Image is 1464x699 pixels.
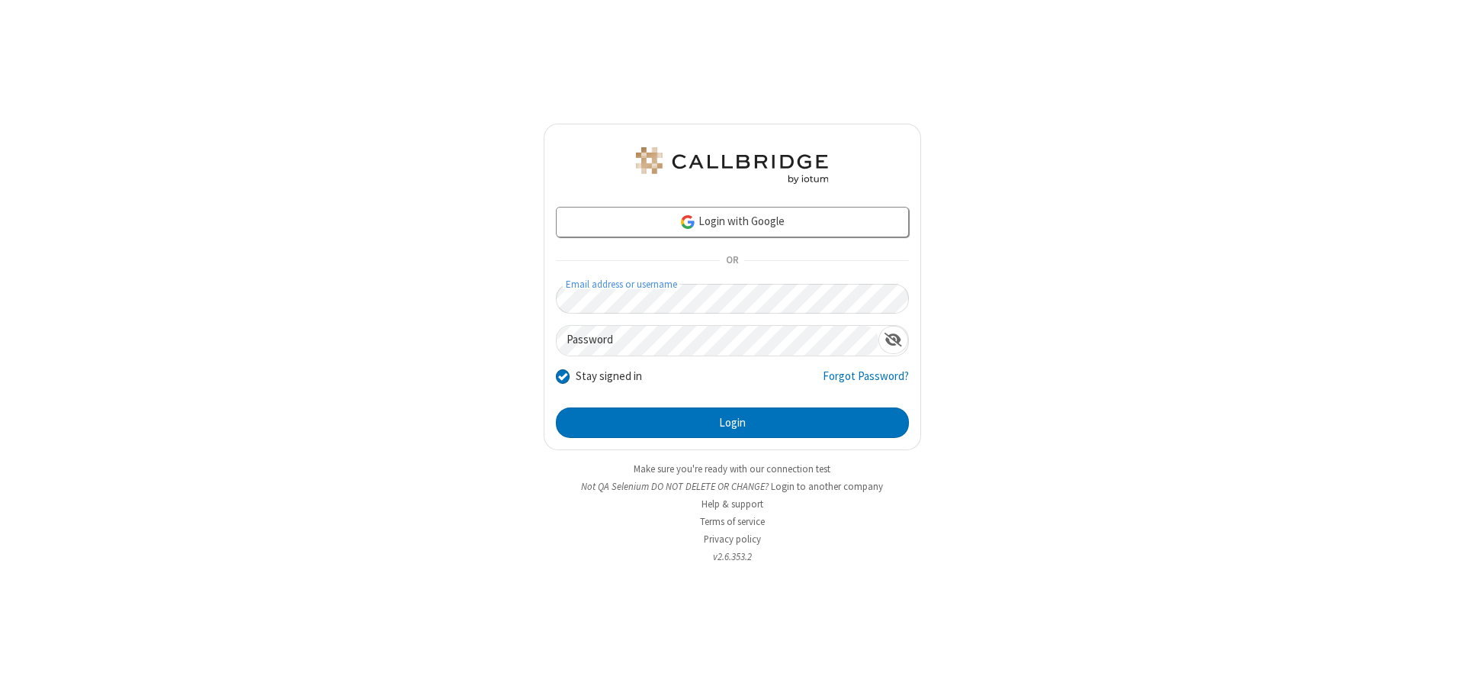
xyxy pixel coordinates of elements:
div: Show password [878,326,908,354]
a: Login with Google [556,207,909,237]
button: Login [556,407,909,438]
a: Terms of service [700,515,765,528]
a: Help & support [701,498,763,511]
span: OR [720,250,744,272]
input: Password [557,326,878,356]
a: Forgot Password? [823,368,909,397]
img: QA Selenium DO NOT DELETE OR CHANGE [633,147,831,184]
li: Not QA Selenium DO NOT DELETE OR CHANGE? [544,479,921,494]
button: Login to another company [771,479,883,494]
a: Privacy policy [704,533,761,546]
img: google-icon.png [679,214,696,230]
a: Make sure you're ready with our connection test [634,462,830,475]
label: Stay signed in [576,368,642,385]
li: v2.6.353.2 [544,549,921,564]
input: Email address or username [556,284,909,314]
